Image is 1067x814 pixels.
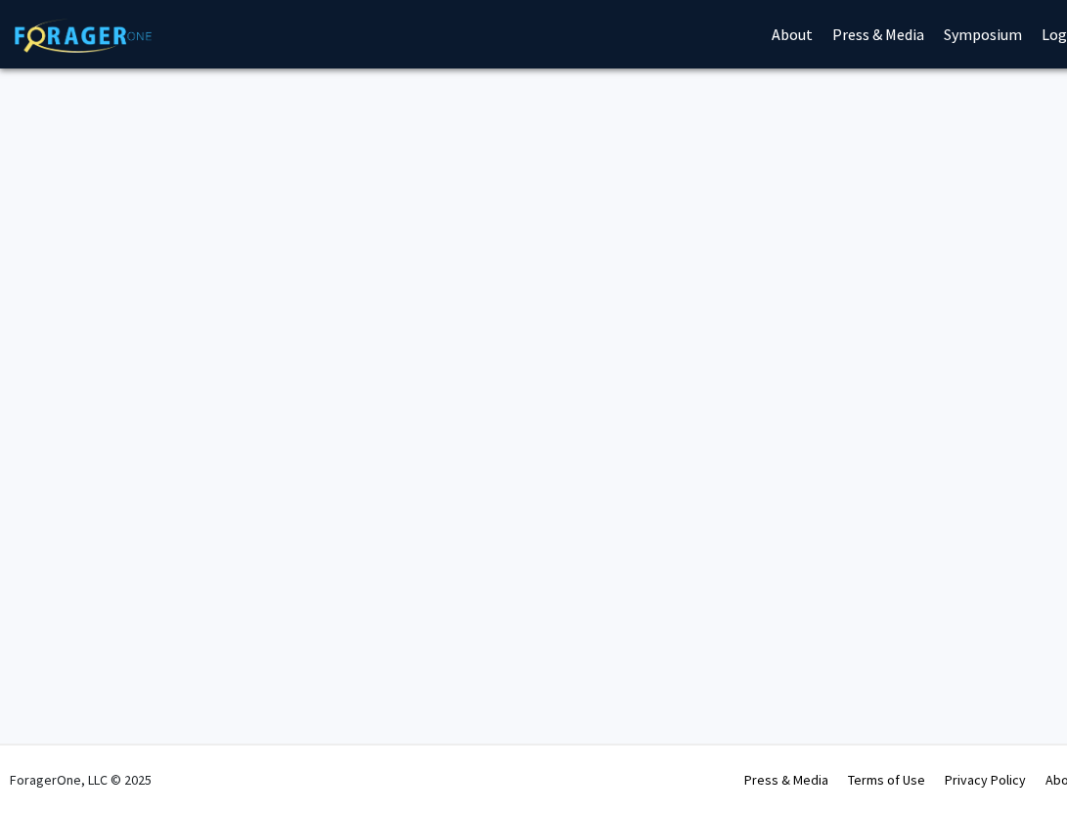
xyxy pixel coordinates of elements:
[15,19,152,53] img: ForagerOne Logo
[945,771,1026,789] a: Privacy Policy
[744,771,828,789] a: Press & Media
[848,771,925,789] a: Terms of Use
[10,746,152,814] div: ForagerOne, LLC © 2025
